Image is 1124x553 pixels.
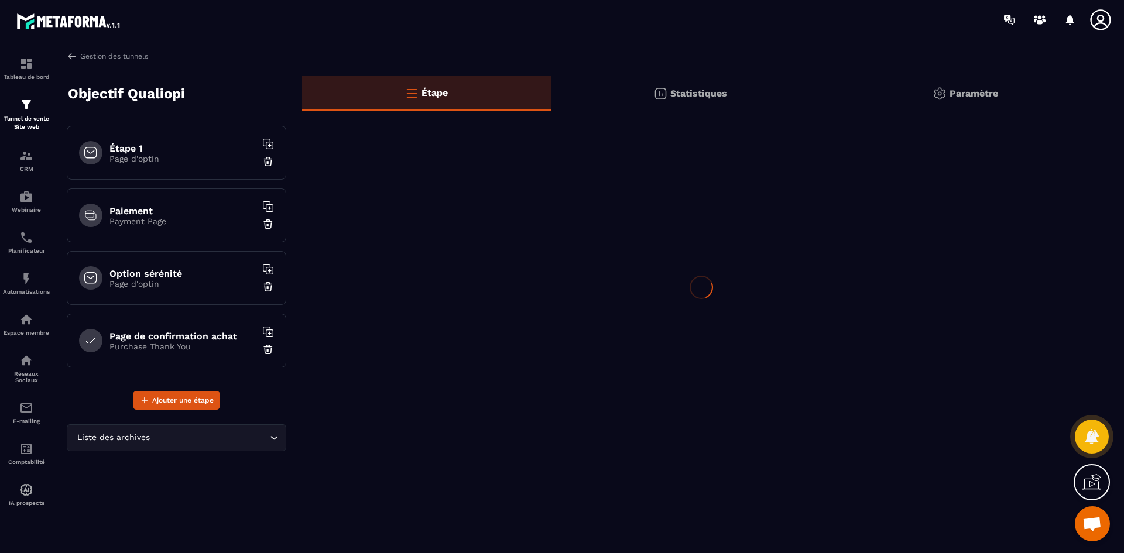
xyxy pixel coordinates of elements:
img: trash [262,344,274,355]
a: automationsautomationsWebinaire [3,181,50,222]
p: Automatisations [3,288,50,295]
a: formationformationTableau de bord [3,48,50,89]
img: bars-o.4a397970.svg [405,86,419,100]
p: IA prospects [3,500,50,506]
img: formation [19,57,33,71]
img: trash [262,156,274,167]
img: trash [262,281,274,293]
img: scheduler [19,231,33,245]
img: email [19,401,33,415]
img: formation [19,149,33,163]
img: automations [19,483,33,497]
img: social-network [19,353,33,367]
p: CRM [3,166,50,172]
img: setting-gr.5f69749f.svg [933,87,947,101]
p: Tunnel de vente Site web [3,115,50,131]
div: Search for option [67,424,286,451]
a: formationformationCRM [3,140,50,181]
p: Statistiques [670,88,727,99]
p: Page d'optin [109,279,256,288]
img: automations [19,190,33,204]
img: trash [262,218,274,230]
a: automationsautomationsEspace membre [3,304,50,345]
p: Purchase Thank You [109,342,256,351]
h6: Paiement [109,205,256,217]
p: Planificateur [3,248,50,254]
img: automations [19,312,33,327]
p: Comptabilité [3,459,50,465]
span: Liste des archives [74,431,152,444]
input: Search for option [152,431,267,444]
img: automations [19,272,33,286]
p: E-mailing [3,418,50,424]
p: Tableau de bord [3,74,50,80]
p: Paramètre [950,88,998,99]
a: social-networksocial-networkRéseaux Sociaux [3,345,50,392]
p: Réseaux Sociaux [3,370,50,383]
a: automationsautomationsAutomatisations [3,263,50,304]
p: Espace membre [3,329,50,336]
a: Ouvrir le chat [1075,506,1110,541]
img: arrow [67,51,77,61]
img: formation [19,98,33,112]
span: Ajouter une étape [152,394,214,406]
button: Ajouter une étape [133,391,220,410]
img: stats.20deebd0.svg [653,87,667,101]
img: accountant [19,442,33,456]
p: Page d'optin [109,154,256,163]
h6: Étape 1 [109,143,256,154]
p: Objectif Qualiopi [68,82,185,105]
a: accountantaccountantComptabilité [3,433,50,474]
a: schedulerschedulerPlanificateur [3,222,50,263]
p: Étape [421,87,448,98]
h6: Page de confirmation achat [109,331,256,342]
p: Webinaire [3,207,50,213]
a: Gestion des tunnels [67,51,148,61]
h6: Option sérénité [109,268,256,279]
p: Payment Page [109,217,256,226]
a: formationformationTunnel de vente Site web [3,89,50,140]
img: logo [16,11,122,32]
a: emailemailE-mailing [3,392,50,433]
